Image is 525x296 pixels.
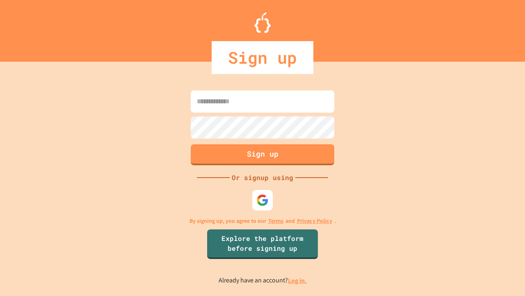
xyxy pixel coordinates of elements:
[219,275,307,286] p: Already have an account?
[191,144,334,165] button: Sign up
[189,217,336,225] p: By signing up, you agree to our and .
[268,217,283,225] a: Terms
[230,173,295,183] div: Or signup using
[297,217,332,225] a: Privacy Policy
[491,263,517,288] iframe: chat widget
[256,194,269,206] img: google-icon.svg
[457,227,517,262] iframe: chat widget
[288,276,307,285] a: Log in.
[207,229,318,259] a: Explore the platform before signing up
[254,12,271,33] img: Logo.svg
[212,41,313,74] div: Sign up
